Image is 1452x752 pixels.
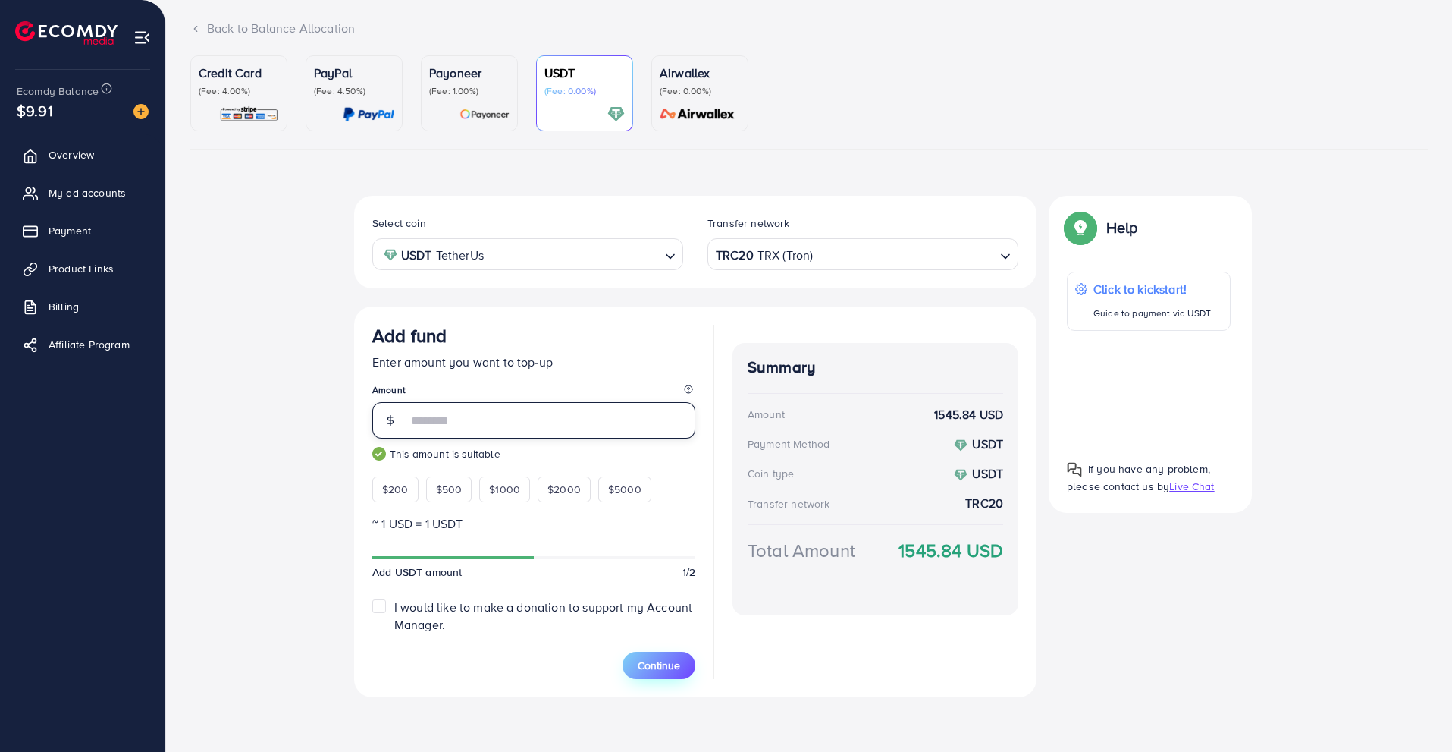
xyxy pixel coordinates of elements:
span: I would like to make a donation to support my Account Manager. [394,599,692,633]
p: (Fee: 0.00%) [660,85,740,97]
span: $200 [382,482,409,497]
p: Guide to payment via USDT [1093,304,1211,323]
strong: USDT [401,244,432,266]
iframe: Chat [1388,684,1441,741]
div: Back to Balance Allocation [190,20,1428,37]
img: coin [954,468,967,482]
p: Enter amount you want to top-up [372,353,695,371]
label: Transfer network [707,216,790,231]
span: Add USDT amount [372,565,462,580]
div: Transfer network [748,496,830,511]
p: Click to kickstart! [1093,280,1211,298]
p: (Fee: 4.00%) [199,85,279,97]
span: Affiliate Program [49,337,130,352]
div: Total Amount [748,537,855,564]
img: card [343,105,394,123]
img: Popup guide [1067,462,1082,477]
img: guide [372,447,386,461]
a: Affiliate Program [11,329,154,360]
legend: Amount [372,383,695,402]
div: Payment Method [748,436,829,452]
label: Select coin [372,216,426,231]
button: Continue [623,652,695,679]
span: Payment [49,223,91,238]
a: Billing [11,291,154,322]
strong: TRC20 [965,495,1003,512]
span: $5000 [608,482,641,497]
input: Search for option [814,243,994,266]
span: $9.91 [17,99,53,121]
span: $1000 [489,482,520,497]
img: coin [384,248,397,262]
p: (Fee: 1.00%) [429,85,510,97]
span: Continue [638,658,680,673]
strong: 1545.84 USD [934,406,1003,423]
span: Ecomdy Balance [17,83,99,99]
span: TRX (Tron) [757,244,814,266]
img: menu [133,29,151,46]
img: Popup guide [1067,214,1094,241]
strong: USDT [972,465,1003,482]
span: $500 [436,482,463,497]
img: image [133,104,149,119]
strong: 1545.84 USD [898,537,1003,564]
span: My ad accounts [49,185,126,200]
img: card [655,105,740,123]
img: card [459,105,510,123]
span: Live Chat [1169,479,1214,494]
a: My ad accounts [11,178,154,208]
p: (Fee: 4.50%) [314,85,394,97]
input: Search for option [488,243,659,266]
h3: Add fund [372,325,447,347]
img: coin [954,439,967,452]
span: Overview [49,147,94,162]
strong: TRC20 [716,244,754,266]
span: Product Links [49,261,114,276]
div: Search for option [372,238,683,269]
div: Amount [748,407,785,422]
p: ~ 1 USD = 1 USDT [372,514,695,533]
div: Search for option [707,238,1018,269]
p: Credit Card [199,64,279,82]
a: Overview [11,140,154,170]
img: card [219,105,279,123]
img: card [607,105,625,123]
small: This amount is suitable [372,446,695,461]
img: logo [15,21,118,45]
p: Airwallex [660,64,740,82]
a: Product Links [11,253,154,284]
a: Payment [11,216,154,246]
p: (Fee: 0.00%) [544,85,625,97]
strong: USDT [972,436,1003,452]
p: USDT [544,64,625,82]
p: Help [1106,219,1138,237]
span: TetherUs [436,244,484,266]
div: Coin type [748,466,794,481]
span: Billing [49,299,79,314]
p: Payoneer [429,64,510,82]
p: PayPal [314,64,394,82]
span: $2000 [547,482,581,497]
h4: Summary [748,358,1003,377]
span: 1/2 [682,565,695,580]
span: If you have any problem, please contact us by [1067,461,1210,494]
